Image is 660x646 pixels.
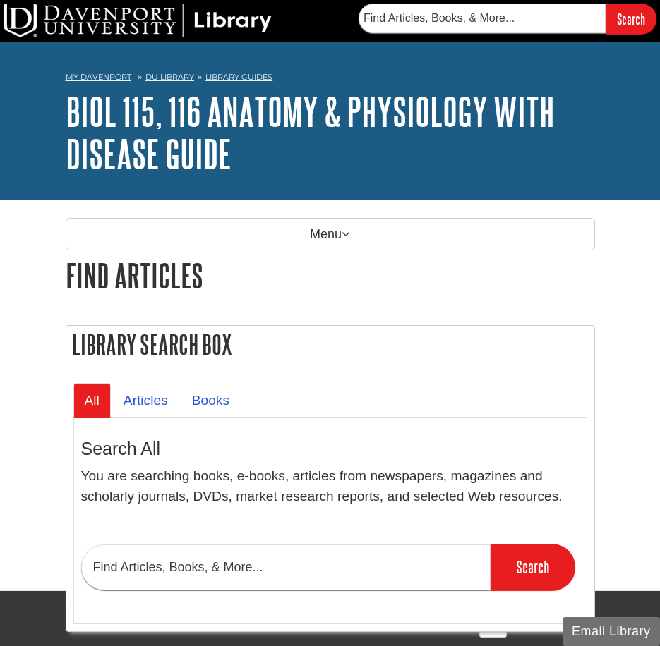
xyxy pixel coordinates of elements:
a: DU Library [145,72,194,82]
form: Searches DU Library's articles, books, and more [359,4,656,34]
h2: Library Search Box [66,326,594,363]
a: My Davenport [66,71,131,83]
input: Search [606,4,656,34]
input: Find Articles, Books, & More... [359,4,606,33]
h1: Find Articles [66,257,595,293]
a: Articles [112,383,179,418]
a: All [73,383,111,418]
nav: breadcrumb [66,68,595,90]
h3: Search All [81,439,580,459]
p: Menu [66,218,595,250]
input: Search [491,544,575,590]
p: You are searching books, e-books, articles from newspapers, magazines and scholarly journals, DVD... [81,466,580,507]
a: Books [181,383,241,418]
button: Email Library [563,617,660,646]
a: Library Guides [205,72,272,82]
input: Find Articles, Books, & More... [81,544,491,590]
a: BIOL 115, 116 Anatomy & Physiology with Disease Guide [66,90,555,176]
img: DU Library [4,4,272,37]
